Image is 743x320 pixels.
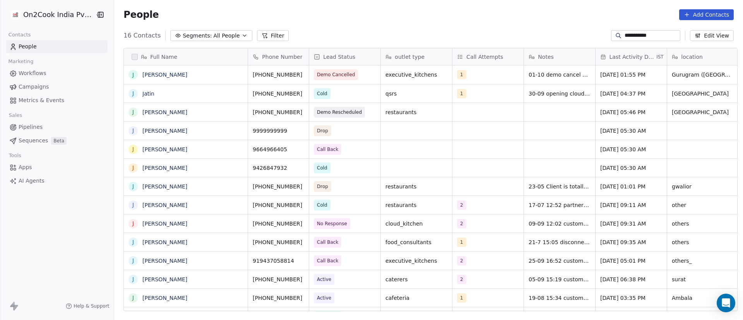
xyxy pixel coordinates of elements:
[6,80,108,93] a: Campaigns
[132,182,134,190] div: J
[600,276,662,283] span: [DATE] 06:38 PM
[672,183,734,190] span: gwalior
[19,163,32,171] span: Apps
[253,164,304,172] span: 9426847932
[253,238,304,246] span: [PHONE_NUMBER]
[248,48,309,65] div: Phone Number
[132,108,134,116] div: J
[317,90,327,98] span: Cold
[5,29,34,41] span: Contacts
[679,9,734,20] button: Add Contacts
[609,53,655,61] span: Last Activity Date
[600,145,662,153] span: [DATE] 05:30 AM
[9,8,90,21] button: On2Cook India Pvt. Ltd.
[600,294,662,302] span: [DATE] 03:35 PM
[317,238,338,246] span: Call Back
[253,145,304,153] span: 9664966405
[142,221,187,227] a: [PERSON_NAME]
[681,53,703,61] span: location
[132,275,134,283] div: J
[395,53,425,61] span: outlet type
[600,71,662,79] span: [DATE] 01:55 PM
[457,275,466,284] span: 2
[457,219,466,228] span: 2
[309,48,380,65] div: Lead Status
[672,108,734,116] span: [GEOGRAPHIC_DATA]
[11,10,20,19] img: on2cook%20logo-04%20copy.jpg
[317,145,338,153] span: Call Back
[317,71,355,79] span: Demo Cancelled
[457,256,466,265] span: 2
[23,10,93,20] span: On2Cook India Pvt. Ltd.
[672,238,734,246] span: others
[317,220,347,228] span: No Response
[596,48,667,65] div: Last Activity DateIST
[19,96,64,104] span: Metrics & Events
[6,94,108,107] a: Metrics & Events
[132,71,134,79] div: J
[262,53,302,61] span: Phone Number
[132,89,134,98] div: J
[385,201,447,209] span: restaurants
[253,90,304,98] span: [PHONE_NUMBER]
[672,90,734,98] span: [GEOGRAPHIC_DATA]
[6,67,108,80] a: Workflows
[132,127,134,135] div: J
[600,164,662,172] span: [DATE] 05:30 AM
[524,48,595,65] div: Notes
[385,90,447,98] span: qsrs
[385,183,447,190] span: restaurants
[150,53,177,61] span: Full Name
[600,201,662,209] span: [DATE] 09:11 AM
[385,294,447,302] span: cafeteria
[253,71,304,79] span: [PHONE_NUMBER]
[317,201,327,209] span: Cold
[672,71,734,79] span: Gurugram ([GEOGRAPHIC_DATA])
[123,31,161,40] span: 16 Contacts
[600,108,662,116] span: [DATE] 05:46 PM
[600,220,662,228] span: [DATE] 09:31 AM
[317,183,328,190] span: Drop
[257,30,289,41] button: Filter
[6,161,108,174] a: Apps
[529,238,591,246] span: 21-7 15:05 disconnected after intro
[457,238,466,247] span: 1
[317,108,362,116] span: Demo Rescheduled
[19,123,43,131] span: Pipelines
[6,40,108,53] a: People
[253,294,304,302] span: [PHONE_NUMBER]
[317,127,328,135] span: Drop
[600,238,662,246] span: [DATE] 09:35 AM
[317,164,327,172] span: Cold
[142,109,187,115] a: [PERSON_NAME]
[142,295,187,301] a: [PERSON_NAME]
[6,121,108,133] a: Pipelines
[385,276,447,283] span: caterers
[672,276,734,283] span: surat
[529,183,591,190] span: 23-05 Client is totally depend on chef and chef don't want any devices
[6,175,108,187] a: AI Agents
[213,32,240,40] span: All People
[19,43,37,51] span: People
[123,9,159,21] span: People
[690,30,734,41] button: Edit View
[142,258,187,264] a: [PERSON_NAME]
[385,71,447,79] span: executive_kitchens
[253,257,304,265] span: 919437058814
[5,110,26,121] span: Sales
[253,276,304,283] span: [PHONE_NUMBER]
[672,201,734,209] span: other
[457,293,466,303] span: 1
[132,219,134,228] div: j
[132,164,134,172] div: J
[132,145,134,153] div: J
[253,201,304,209] span: [PHONE_NUMBER]
[600,127,662,135] span: [DATE] 05:30 AM
[124,48,248,65] div: Full Name
[529,294,591,302] span: 19-08 15:34 customer is planning for a cafe told me to first share details and video as he have n...
[466,53,503,61] span: Call Attempts
[19,177,45,185] span: AI Agents
[19,83,49,91] span: Campaigns
[529,257,591,265] span: 25-09 16:52 customer noise in not properly audible call back 05-08 17:01 customer is busy told me...
[142,165,187,171] a: [PERSON_NAME]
